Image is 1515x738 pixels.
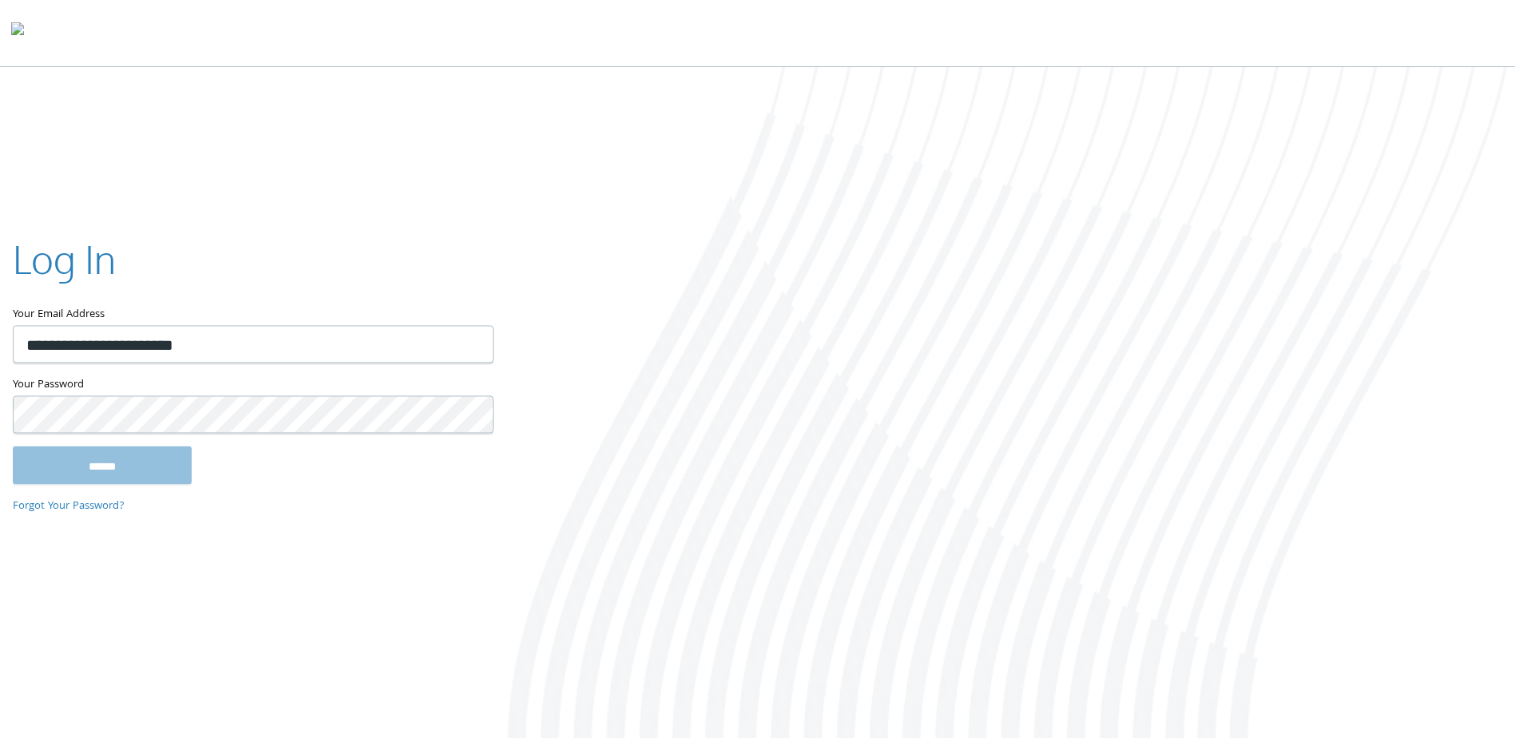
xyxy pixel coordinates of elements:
img: todyl-logo-dark.svg [11,17,24,49]
keeper-lock: Open Keeper Popup [462,335,481,354]
keeper-lock: Open Keeper Popup [462,405,481,424]
label: Your Password [13,376,492,396]
a: Forgot Your Password? [13,498,125,516]
h2: Log In [13,232,116,286]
